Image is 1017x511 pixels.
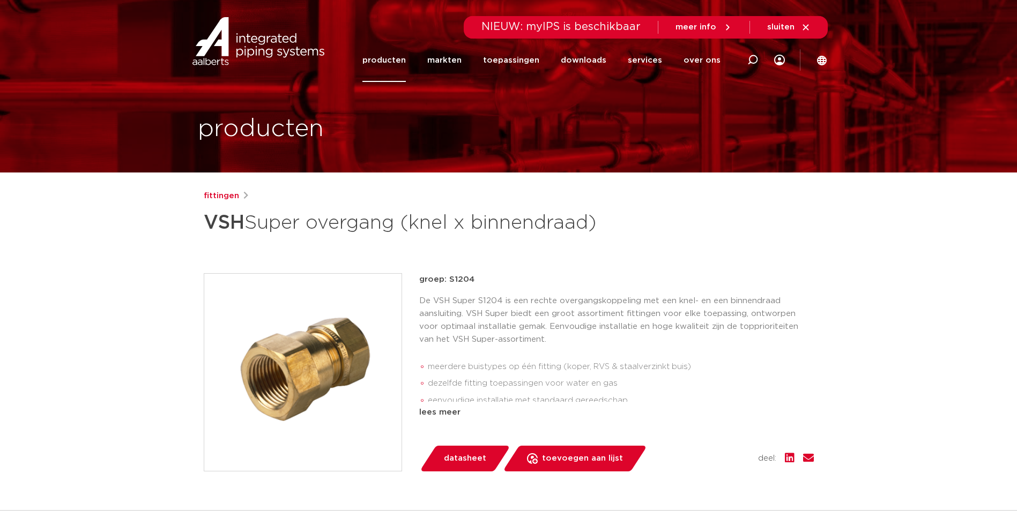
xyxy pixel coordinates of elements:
[362,39,721,82] nav: Menu
[481,21,641,32] span: NIEUW: myIPS is beschikbaar
[204,207,606,239] h1: Super overgang (knel x binnendraad)
[428,358,814,375] li: meerdere buistypes op één fitting (koper, RVS & staalverzinkt buis)
[204,213,244,232] strong: VSH
[362,39,406,82] a: producten
[675,22,732,32] a: meer info
[427,39,462,82] a: markten
[444,450,486,467] span: datasheet
[774,39,785,82] div: my IPS
[483,39,539,82] a: toepassingen
[419,446,510,471] a: datasheet
[419,295,814,346] p: De VSH Super S1204 is een rechte overgangskoppeling met een knel- en een binnendraad aansluiting....
[542,450,623,467] span: toevoegen aan lijst
[684,39,721,82] a: over ons
[561,39,606,82] a: downloads
[204,274,402,471] img: Product Image for VSH Super overgang (knel x binnendraad)
[428,375,814,392] li: dezelfde fitting toepassingen voor water en gas
[204,190,239,202] a: fittingen
[198,112,324,146] h1: producten
[675,23,716,31] span: meer info
[767,23,795,31] span: sluiten
[767,22,811,32] a: sluiten
[628,39,662,82] a: services
[419,273,814,286] p: groep: S1204
[428,392,814,409] li: eenvoudige installatie met standaard gereedschap
[419,406,814,419] div: lees meer
[758,452,776,465] span: deel:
